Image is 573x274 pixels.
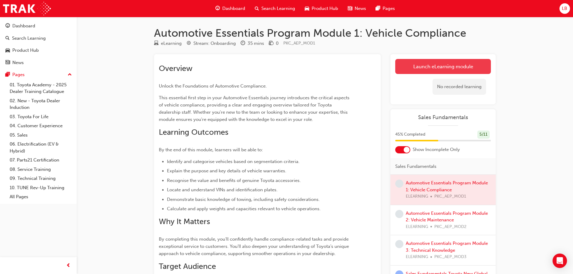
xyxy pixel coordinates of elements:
[283,41,315,46] span: Learning resource code
[406,254,428,260] span: ELEARNING
[7,165,74,174] a: 08. Service Training
[406,223,428,230] span: ELEARNING
[2,20,74,32] a: Dashboard
[395,114,491,121] a: Sales Fundamentals
[186,41,191,46] span: target-icon
[161,40,182,47] div: eLearning
[193,40,236,47] div: Stream: Onboarding
[276,40,279,47] div: 0
[5,48,10,53] span: car-icon
[5,36,10,41] span: search-icon
[167,206,321,211] span: Calculate and apply weights and capacities relevant to vehicle operations.
[2,33,74,44] a: Search Learning
[167,159,300,164] span: Identify and categorise vehicles based on segmentation criteria.
[7,140,74,155] a: 06. Electrification (EV & Hybrid)
[167,178,301,183] span: Recognise the value and benefits of genuine Toyota accessories.
[248,40,264,47] div: 35 mins
[5,60,10,66] span: news-icon
[7,183,74,192] a: 10. TUNE Rev-Up Training
[395,131,425,138] span: 45 % Completed
[395,163,436,170] span: Sales Fundamentals
[433,79,486,95] div: No recorded learning
[395,210,403,218] span: learningRecordVerb_NONE-icon
[159,83,267,89] span: Unlock the Foundations of Automotive Compliance.
[215,5,220,12] span: guage-icon
[7,131,74,140] a: 05. Sales
[12,23,35,29] div: Dashboard
[5,72,10,78] span: pages-icon
[553,254,567,268] div: Open Intercom Messenger
[406,211,488,223] a: Automotive Essentials Program Module 2: Vehicle Maintenance
[7,174,74,183] a: 09. Technical Training
[241,40,264,47] div: Duration
[250,2,300,15] a: search-iconSearch Learning
[7,80,74,96] a: 01. Toyota Academy - 2025 Dealer Training Catalogue
[559,3,570,14] button: LB
[12,47,39,54] div: Product Hub
[167,187,278,192] span: Locate and understand VINs and identification plates.
[159,64,193,73] span: Overview
[12,35,46,42] div: Search Learning
[300,2,343,15] a: car-iconProduct Hub
[383,5,395,12] span: Pages
[12,71,25,78] div: Pages
[395,59,491,74] a: Launch eLearning module
[312,5,338,12] span: Product Hub
[186,40,236,47] div: Stream
[154,40,182,47] div: Type
[241,41,245,46] span: clock-icon
[562,5,567,12] span: LB
[261,5,295,12] span: Search Learning
[371,2,400,15] a: pages-iconPages
[343,2,371,15] a: news-iconNews
[7,121,74,131] a: 04. Customer Experience
[159,236,350,256] span: By completing this module, you'll confidently handle compliance-related tasks and provide excepti...
[66,262,71,269] span: prev-icon
[7,192,74,202] a: All Pages
[7,112,74,122] a: 03. Toyota For Life
[211,2,250,15] a: guage-iconDashboard
[305,5,309,12] span: car-icon
[477,131,490,139] div: 5 / 11
[434,223,467,230] span: PKC_AEP_MOD2
[154,41,159,46] span: learningResourceType_ELEARNING-icon
[2,19,74,69] button: DashboardSearch LearningProduct HubNews
[348,5,352,12] span: news-icon
[222,5,245,12] span: Dashboard
[376,5,380,12] span: pages-icon
[406,241,488,253] a: Automotive Essentials Program Module 3: Technical Knowledge
[2,69,74,80] button: Pages
[395,180,403,188] span: learningRecordVerb_NONE-icon
[68,71,72,79] span: up-icon
[159,147,263,152] span: By the end of this module, learners will be able to:
[395,240,403,248] span: learningRecordVerb_NONE-icon
[159,262,216,271] span: Target Audience
[5,23,10,29] span: guage-icon
[154,26,496,40] h1: Automotive Essentials Program Module 1: Vehicle Compliance
[167,168,286,174] span: Explain the purpose and key details of vehicle warranties.
[255,5,259,12] span: search-icon
[159,217,210,226] span: Why It Matters
[269,40,279,47] div: Price
[159,95,351,122] span: This essential first step in your Automotive Essentials journey introduces the critical aspects o...
[3,2,51,15] img: Trak
[2,57,74,68] a: News
[12,59,24,66] div: News
[7,96,74,112] a: 02. New - Toyota Dealer Induction
[2,45,74,56] a: Product Hub
[434,254,467,260] span: PKC_AEP_MOD3
[159,128,228,137] span: Learning Outcomes
[413,146,460,153] span: Show Incomplete Only
[269,41,273,46] span: money-icon
[355,5,366,12] span: News
[7,155,74,165] a: 07. Parts21 Certification
[167,197,320,202] span: Demonstrate basic knowledge of towing, including safety considerations.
